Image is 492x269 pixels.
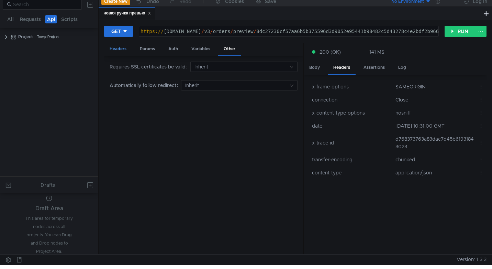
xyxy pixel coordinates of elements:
[309,106,392,119] td: x-content-type-options
[309,166,392,179] td: content-type
[393,132,476,153] td: d768373763a83dac7d45b61931843023
[134,43,160,55] div: Params
[163,43,183,55] div: Auth
[393,93,476,106] td: Close
[41,181,55,189] div: Drafts
[393,153,476,166] td: chunked
[104,26,133,37] button: GET
[218,43,241,56] div: Other
[309,80,392,93] td: x-frame-options
[393,166,476,179] td: application/json
[328,61,356,75] div: Headers
[393,119,476,132] td: [DATE] 10:31:00 GMT
[18,15,43,23] button: Requests
[358,61,390,74] div: Assertions
[5,15,16,23] button: All
[13,1,78,8] input: Search...
[393,61,412,74] div: Log
[309,93,392,106] td: connection
[369,49,384,55] div: 141 MS
[104,43,132,55] div: Headers
[304,61,325,74] div: Body
[445,26,475,37] button: RUN
[103,10,151,17] div: новая ручка превью
[110,80,181,90] label: Automatically follow redirect
[309,132,392,153] td: x-trace-id
[186,43,216,55] div: Variables
[309,153,392,166] td: transfer-encoding
[393,106,476,119] td: nosniff
[393,80,476,93] td: SAMEORIGIN
[111,28,121,35] div: GET
[45,15,57,23] button: Api
[59,15,80,23] button: Scripts
[110,62,190,72] label: Requires SSL certificates be valid
[457,255,487,265] span: Version: 1.3.3
[309,119,392,132] td: date
[37,32,59,42] div: Temp Project
[18,32,33,42] div: Project
[320,48,341,56] span: 200 (OK)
